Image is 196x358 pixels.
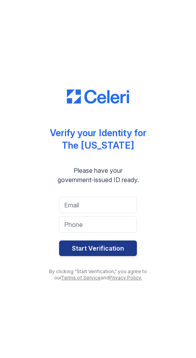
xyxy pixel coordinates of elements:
button: Start Verification [59,240,137,256]
div: Please have your government-issued ID ready. [58,166,139,184]
img: CE_Logo_Blue-a8612792a0a2168367f1c8372b55b34899dd931a85d93a1a3d3e32e68fde9ad4.png [67,89,129,104]
div: By clicking "Start Verification," you agree to our and [44,268,152,281]
a: Terms of Service [61,275,101,281]
input: Phone [59,216,137,233]
div: Verify your Identity for The [US_STATE] [50,127,147,152]
a: Privacy Policy. [109,275,142,281]
input: Email [59,197,137,213]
